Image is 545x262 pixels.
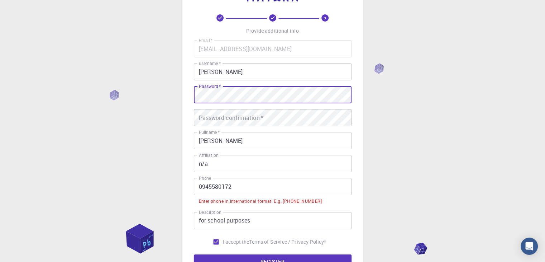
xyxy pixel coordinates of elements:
label: Phone [199,175,211,181]
label: username [199,60,221,66]
div: Enter phone in international format. E.g. [PHONE_NUMBER] [199,198,322,205]
p: Terms of Service / Privacy Policy * [249,238,326,245]
label: Description [199,209,221,215]
text: 3 [324,15,326,20]
div: Open Intercom Messenger [521,238,538,255]
label: Password [199,83,221,89]
label: Email [199,37,212,43]
label: Affiliation [199,152,218,158]
p: Provide additional info [246,27,299,34]
a: Terms of Service / Privacy Policy* [249,238,326,245]
span: I accept the [223,238,249,245]
label: Fullname [199,129,220,135]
